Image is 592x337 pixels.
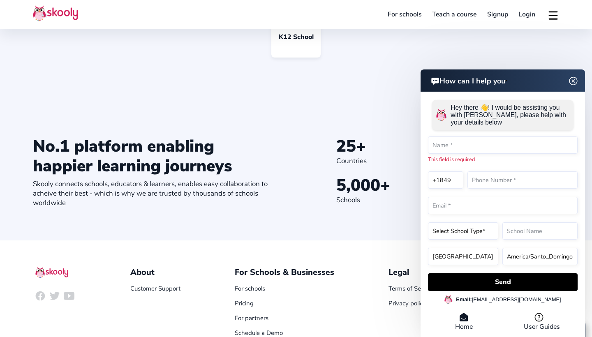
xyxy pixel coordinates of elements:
[336,174,380,196] span: 5,000
[336,135,356,157] span: 25
[336,175,444,195] div: +
[235,329,283,337] a: Schedule a Demo
[336,136,444,156] div: +
[49,291,60,301] ion-icon: logo twitter
[64,291,74,301] ion-icon: logo youtube
[35,291,46,301] ion-icon: logo facebook
[271,16,321,58] a: K12 School
[235,267,334,278] div: For Schools & Businesses
[130,267,180,278] div: About
[47,291,62,304] a: logo twitter
[235,284,265,293] a: For schools
[130,284,180,293] a: Customer Support
[382,8,427,21] a: For schools
[33,179,277,208] div: Skooly connects schools, educators & learners, enables easy collaboration to acheive their best -...
[336,195,444,205] div: Schools
[35,267,68,278] img: Skooly
[427,8,482,21] a: Teach a course
[33,5,78,21] img: Skooly
[388,267,434,278] div: Legal
[62,291,76,304] a: logo youtube
[33,136,277,176] div: No.1 platform enabling happier learning journeys
[547,8,559,21] button: menu outline
[388,299,426,307] a: Privacy policy
[33,291,47,304] a: logo facebook
[513,8,541,21] a: Login
[235,314,268,322] a: For partners
[388,284,434,293] a: Terms of Service
[482,8,513,21] a: Signup
[336,156,444,166] div: Countries
[235,299,254,307] a: Pricing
